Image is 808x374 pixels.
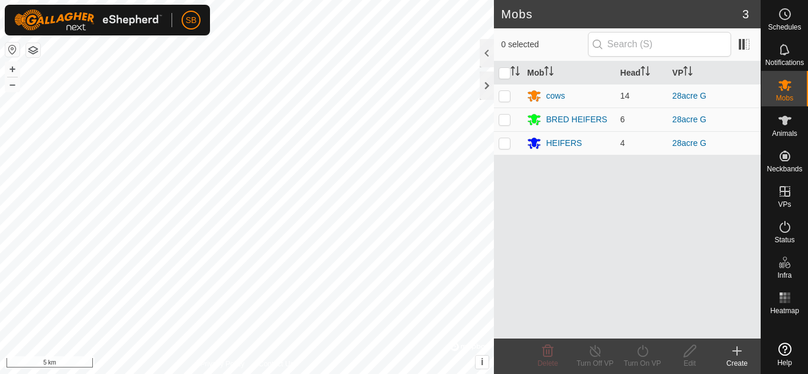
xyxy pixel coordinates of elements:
[5,43,20,57] button: Reset Map
[620,138,625,148] span: 4
[546,113,607,126] div: BRED HEIFERS
[620,91,630,100] span: 14
[768,24,801,31] span: Schedules
[713,358,761,369] div: Create
[571,358,619,369] div: Turn Off VP
[538,359,558,368] span: Delete
[770,307,799,314] span: Heatmap
[778,201,791,208] span: VPs
[258,359,293,369] a: Contact Us
[14,9,162,31] img: Gallagher Logo
[5,77,20,92] button: –
[683,68,693,77] p-sorticon: Activate to sort
[761,338,808,371] a: Help
[673,115,707,124] a: 28acre G
[522,61,615,84] th: Mob
[510,68,520,77] p-sorticon: Activate to sort
[186,14,197,27] span: SB
[588,32,731,57] input: Search (S)
[776,95,793,102] span: Mobs
[666,358,713,369] div: Edit
[201,359,245,369] a: Privacy Policy
[742,5,749,23] span: 3
[767,165,802,173] span: Neckbands
[774,236,794,243] span: Status
[5,62,20,76] button: +
[481,357,483,367] span: i
[777,359,792,366] span: Help
[777,272,791,279] span: Infra
[26,43,40,57] button: Map Layers
[619,358,666,369] div: Turn On VP
[476,356,489,369] button: i
[616,61,668,84] th: Head
[641,68,650,77] p-sorticon: Activate to sort
[668,61,761,84] th: VP
[546,137,582,149] div: HEIFERS
[673,91,707,100] a: 28acre G
[772,130,797,137] span: Animals
[501,38,587,51] span: 0 selected
[673,138,707,148] a: 28acre G
[546,90,565,102] div: cows
[501,7,742,21] h2: Mobs
[620,115,625,124] span: 6
[544,68,554,77] p-sorticon: Activate to sort
[765,59,804,66] span: Notifications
